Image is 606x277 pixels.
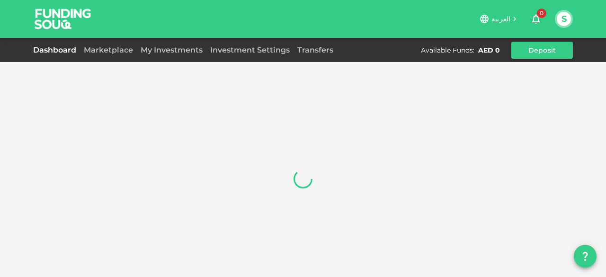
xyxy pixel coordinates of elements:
[557,12,571,26] button: S
[491,15,510,23] span: العربية
[537,9,546,18] span: 0
[206,45,294,54] a: Investment Settings
[294,45,337,54] a: Transfers
[574,245,597,268] button: question
[526,9,545,28] button: 0
[511,42,573,59] button: Deposit
[478,45,500,55] div: AED 0
[33,45,80,54] a: Dashboard
[80,45,137,54] a: Marketplace
[421,45,474,55] div: Available Funds :
[137,45,206,54] a: My Investments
